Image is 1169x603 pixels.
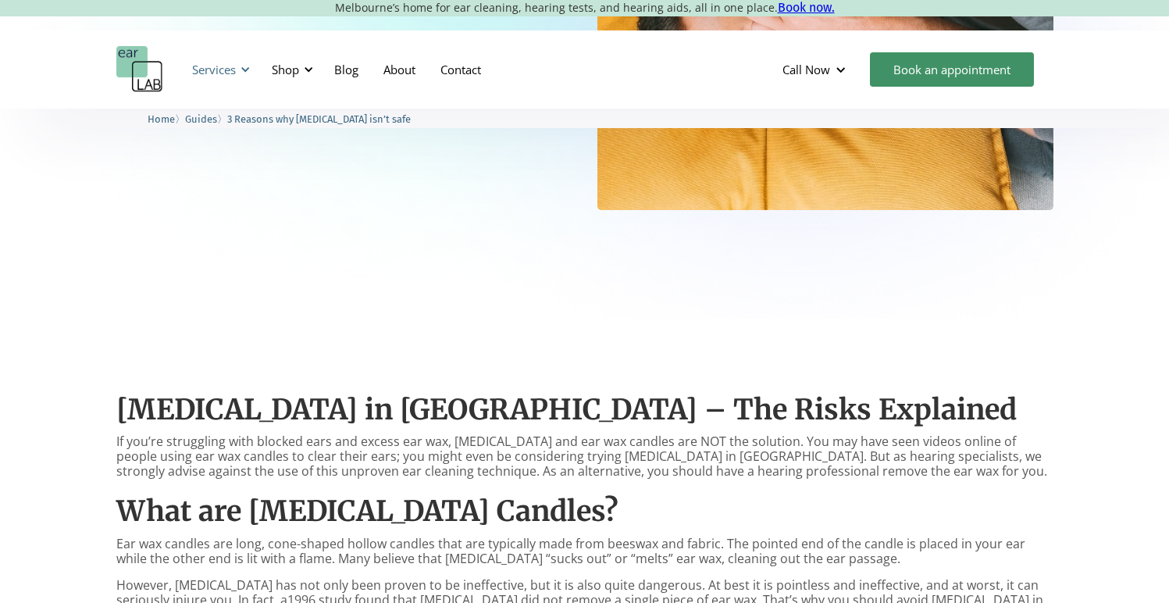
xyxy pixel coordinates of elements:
h2: What are [MEDICAL_DATA] Candles? [116,494,1053,528]
div: Services [192,62,236,77]
span: Guides [185,113,217,125]
div: Services [183,46,255,93]
a: home [116,46,163,93]
li: 〉 [185,111,227,127]
div: Call Now [782,62,830,77]
p: If you’re struggling with blocked ears and excess ear wax, [MEDICAL_DATA] and ear wax candles are... [116,434,1053,480]
div: Call Now [770,46,862,93]
li: 〉 [148,111,185,127]
a: Home [148,111,175,126]
a: 3 Reasons why [MEDICAL_DATA] isn’t safe [227,111,411,126]
a: Book an appointment [870,52,1034,87]
a: About [371,47,428,92]
span: 3 Reasons why [MEDICAL_DATA] isn’t safe [227,113,411,125]
a: Guides [185,111,217,126]
a: Blog [322,47,371,92]
div: Shop [262,46,318,93]
p: Ear wax candles are long, cone-shaped hollow candles that are typically made from beeswax and fab... [116,537,1053,566]
a: Contact [428,47,494,92]
div: Shop [272,62,299,77]
h2: [MEDICAL_DATA] in [GEOGRAPHIC_DATA] – The Risks Explained [116,393,1053,426]
span: Home [148,113,175,125]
